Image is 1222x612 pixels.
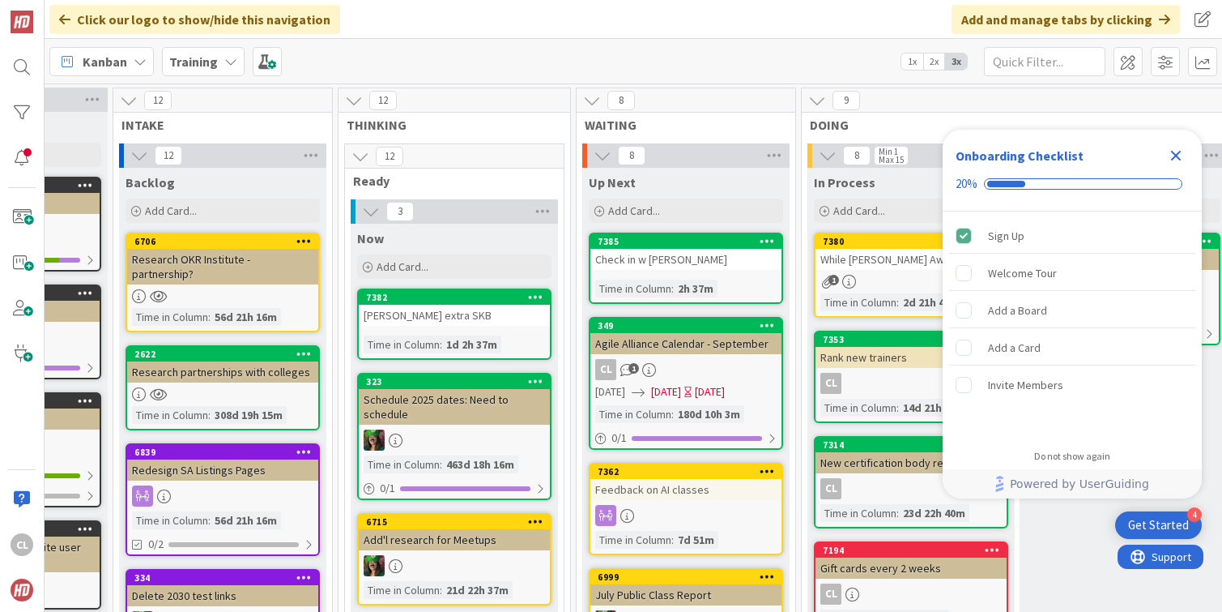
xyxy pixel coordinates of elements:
[671,405,674,423] span: :
[815,543,1007,579] div: 7194Gift cards every 2 weeks
[1115,511,1202,539] div: Open Get Started checklist, remaining modules: 4
[11,11,33,33] img: Visit kanbanzone.com
[590,249,781,270] div: Check in w [PERSON_NAME]
[949,218,1195,254] div: Sign Up is complete.
[380,480,395,497] span: 0 / 1
[359,290,550,326] div: 7382[PERSON_NAME] extra SKB
[901,53,923,70] span: 1x
[589,233,783,304] a: 7385Check in w [PERSON_NAME]Time in Column:2h 37m
[823,439,1007,451] div: 7314
[359,290,550,305] div: 7382
[121,117,312,133] span: INTAKE
[598,571,781,583] div: 6999
[590,464,781,500] div: 7362Feedback on AI classes
[956,177,977,191] div: 20%
[442,581,513,599] div: 21d 22h 37m
[951,469,1194,499] a: Powered by UserGuiding
[359,374,550,425] div: 323Schedule 2025 dates: Need to schedule
[815,438,1007,452] div: 7314
[34,2,74,22] span: Support
[1128,517,1189,533] div: Get Started
[595,359,616,380] div: CL
[814,436,1008,529] a: 7314New certification body researchCLTime in Column:23d 22h 40m
[896,293,899,311] span: :
[590,359,781,380] div: CL
[132,406,208,424] div: Time in Column
[442,336,501,353] div: 1d 2h 37m
[359,515,550,550] div: 6715Add'l research for Meetups
[628,363,639,374] span: 1
[148,536,164,553] span: 0/2
[1010,474,1149,494] span: Powered by UserGuiding
[820,293,896,311] div: Time in Column
[359,529,550,550] div: Add'l research for Meetups
[815,249,1007,270] div: While [PERSON_NAME] Away
[134,447,318,458] div: 6839
[126,174,175,190] span: Backlog
[815,543,1007,558] div: 7194
[828,275,839,285] span: 1
[208,406,211,424] span: :
[359,515,550,529] div: 6715
[127,571,318,606] div: 334Delete 2030 test links
[595,405,671,423] div: Time in Column
[598,236,781,247] div: 7385
[923,53,945,70] span: 2x
[442,456,518,473] div: 463d 18h 16m
[598,466,781,477] div: 7362
[823,545,1007,556] div: 7194
[899,504,969,522] div: 23d 22h 40m
[359,430,550,451] div: SL
[134,349,318,360] div: 2622
[952,5,1180,34] div: Add and manage tabs by clicking
[815,332,1007,347] div: 7353
[814,174,875,190] span: In Process
[956,146,1084,165] div: Onboarding Checklist
[127,234,318,249] div: 6706
[1163,143,1189,169] div: Close Checklist
[132,511,208,529] div: Time in Column
[899,399,969,417] div: 14d 21h 28m
[815,332,1007,368] div: 7353Rank new trainers
[155,146,182,165] span: 12
[127,234,318,285] div: 6706Research OKR Institute - partnership?
[988,375,1063,395] div: Invite Members
[589,317,783,450] a: 349Agile Alliance Calendar - SeptemberCL[DATE][DATE][DATE]Time in Column:180d 10h 3m0/1
[814,331,1008,423] a: 7353Rank new trainersCLTime in Column:14d 21h 28m
[357,513,551,606] a: 6715Add'l research for MeetupsSLTime in Column:21d 22h 37m
[607,91,635,110] span: 8
[127,445,318,460] div: 6839
[899,293,964,311] div: 2d 21h 49m
[820,399,896,417] div: Time in Column
[595,531,671,549] div: Time in Column
[366,376,550,387] div: 323
[369,91,397,110] span: 12
[943,469,1202,499] div: Footer
[134,572,318,584] div: 334
[127,571,318,585] div: 334
[364,456,440,473] div: Time in Column
[988,301,1047,320] div: Add a Board
[810,117,1212,133] span: DOING
[359,305,550,326] div: [PERSON_NAME] extra SKB
[949,330,1195,366] div: Add a Card is incomplete.
[127,347,318,383] div: 2622Research partnerships with colleges
[949,293,1195,328] div: Add a Board is incomplete.
[815,438,1007,473] div: 7314New certification body research
[127,445,318,481] div: 6839Redesign SA Listings Pages
[357,373,551,500] a: 323Schedule 2025 dates: Need to scheduleSLTime in Column:463d 18h 16m0/1
[440,456,442,473] span: :
[359,389,550,425] div: Schedule 2025 dates: Need to schedule
[127,249,318,285] div: Research OKR Institute - partnership?
[127,347,318,362] div: 2622
[879,148,898,156] div: Min 1
[169,53,218,70] b: Training
[211,406,287,424] div: 308d 19h 15m
[590,570,781,584] div: 6999
[820,478,841,499] div: CL
[815,234,1007,270] div: 7380While [PERSON_NAME] Away
[943,212,1202,439] div: Checklist items
[386,202,414,221] span: 3
[359,555,550,576] div: SL
[815,558,1007,579] div: Gift cards every 2 weeks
